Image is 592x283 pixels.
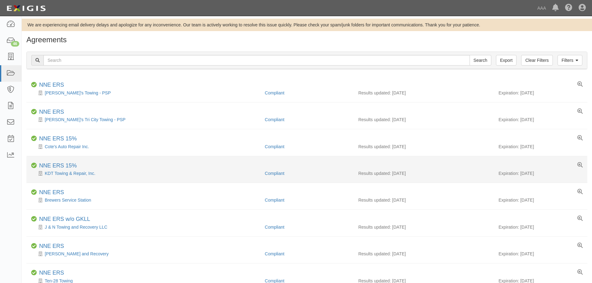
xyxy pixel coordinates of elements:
a: Filters [558,55,582,66]
a: View results summary [577,135,583,141]
div: Trahan Towing and Recovery [31,251,260,257]
div: KDT Towing & Repair, Inc. [31,170,260,176]
i: Compliant [31,189,37,195]
i: Compliant [31,136,37,141]
div: Results updated: [DATE] [358,90,489,96]
div: NNE ERS [39,82,64,89]
div: Expiration: [DATE] [498,197,583,203]
a: Compliant [265,144,284,149]
input: Search [44,55,470,66]
a: Compliant [265,171,284,176]
a: Compliant [265,198,284,203]
div: Expiration: [DATE] [498,90,583,96]
a: J & N Towing and Recovery LLC [45,225,107,230]
div: Expiration: [DATE] [498,170,583,176]
a: View results summary [577,82,583,87]
a: NNE ERS [39,270,64,276]
a: Compliant [265,251,284,256]
a: View results summary [577,189,583,195]
div: Expiration: [DATE] [498,116,583,123]
div: Results updated: [DATE] [358,144,489,150]
a: NNE ERS [39,109,64,115]
i: Help Center - Complianz [565,4,572,12]
div: Expiration: [DATE] [498,144,583,150]
div: Expiration: [DATE] [498,224,583,230]
i: Compliant [31,109,37,115]
a: View results summary [577,109,583,114]
a: NNE ERS [39,243,64,249]
a: [PERSON_NAME]'s Tri City Towing - PSP [45,117,126,122]
a: View results summary [577,216,583,221]
h1: Agreements [26,36,587,44]
img: logo-5460c22ac91f19d4615b14bd174203de0afe785f0fc80cf4dbbc73dc1793850b.png [5,3,48,14]
a: NNE ERS [39,189,64,195]
div: Results updated: [DATE] [358,170,489,176]
div: J & N Towing and Recovery LLC [31,224,260,230]
a: Cote's Auto Repair Inc. [45,144,89,149]
div: NNE ERS [39,189,64,196]
a: NNE ERS 15% [39,162,77,169]
i: Compliant [31,270,37,276]
div: Results updated: [DATE] [358,116,489,123]
div: We are experiencing email delivery delays and apologize for any inconvenience. Our team is active... [22,22,592,28]
div: Results updated: [DATE] [358,251,489,257]
div: Dave's Tri City Towing - PSP [31,116,260,123]
div: NNE ERS [39,243,64,250]
a: NNE ERS [39,82,64,88]
a: Compliant [265,90,284,95]
a: View results summary [577,270,583,275]
a: View results summary [577,243,583,249]
div: Results updated: [DATE] [358,197,489,203]
a: Compliant [265,117,284,122]
a: NNE ERS 15% [39,135,77,142]
div: Doug's Towing - PSP [31,90,260,96]
i: Compliant [31,82,37,88]
div: Brewers Service Station [31,197,260,203]
i: Compliant [31,216,37,222]
a: [PERSON_NAME]'s Towing - PSP [45,90,111,95]
div: 46 [11,41,19,47]
i: Compliant [31,163,37,168]
div: Cote's Auto Repair Inc. [31,144,260,150]
a: Export [496,55,516,66]
div: NNE ERS [39,109,64,116]
a: [PERSON_NAME] and Recovery [45,251,108,256]
a: KDT Towing & Repair, Inc. [45,171,95,176]
a: View results summary [577,162,583,168]
div: Expiration: [DATE] [498,251,583,257]
i: Compliant [31,243,37,249]
div: NNE ERS [39,270,64,276]
a: Compliant [265,225,284,230]
div: NNE ERS w/o GKLL [39,216,90,223]
div: Results updated: [DATE] [358,224,489,230]
a: AAA [534,2,549,14]
input: Search [470,55,491,66]
a: NNE ERS w/o GKLL [39,216,90,222]
a: Clear Filters [521,55,553,66]
a: Brewers Service Station [45,198,91,203]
